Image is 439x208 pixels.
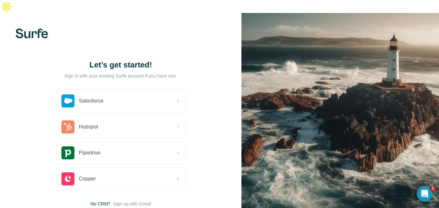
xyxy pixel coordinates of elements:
[56,60,186,70] h1: Let’s get started!
[417,186,433,202] iframe: Intercom live chat
[79,123,98,131] span: Hubspot
[79,175,96,183] span: Copper
[430,186,435,191] span: 1
[61,94,74,107] img: salesforce's logo
[61,172,74,185] img: copper's logo
[113,201,151,207] button: Sign up with Gmail
[64,73,177,79] p: Sign in with your existing Surfe account if you have one.
[79,97,104,105] span: Salesforce
[61,120,74,133] img: hubspot's logo
[90,201,110,207] span: No CRM?
[16,29,48,38] img: Surfe's logo
[61,146,74,159] img: pipedrive's logo
[79,149,101,157] span: Pipedrive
